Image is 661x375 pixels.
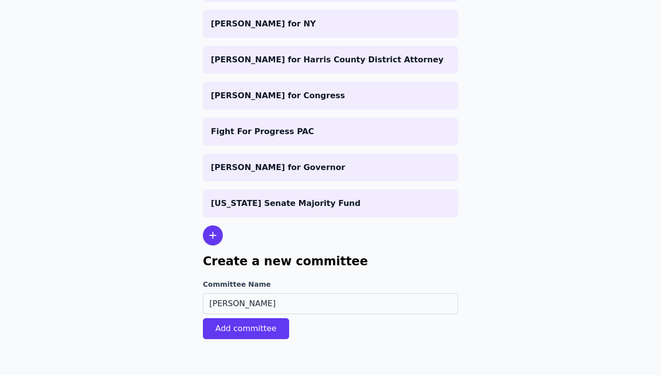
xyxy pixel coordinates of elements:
[211,18,450,30] p: [PERSON_NAME] for NY
[211,162,450,174] p: [PERSON_NAME] for Governor
[211,54,450,66] p: [PERSON_NAME] for Harris County District Attorney
[203,118,458,146] a: Fight For Progress PAC
[211,90,450,102] p: [PERSON_NAME] for Congress
[203,318,289,339] button: Add committee
[211,197,450,209] p: [US_STATE] Senate Majority Fund
[203,154,458,182] a: [PERSON_NAME] for Governor
[203,279,458,289] label: Committee Name
[203,189,458,217] a: [US_STATE] Senate Majority Fund
[203,10,458,38] a: [PERSON_NAME] for NY
[211,126,450,138] p: Fight For Progress PAC
[203,253,458,269] h1: Create a new committee
[203,82,458,110] a: [PERSON_NAME] for Congress
[203,46,458,74] a: [PERSON_NAME] for Harris County District Attorney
